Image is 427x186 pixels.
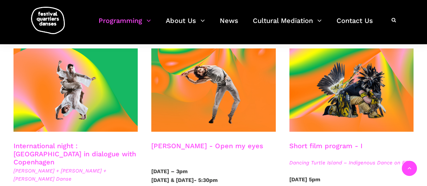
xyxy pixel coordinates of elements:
a: Contact Us [337,15,373,35]
strong: [DATE] 5pm [289,176,320,183]
strong: [DATE] & [DATE]- 5:30pm [151,177,218,183]
a: News [220,15,238,35]
span: Dancing Turtle Island – Indigenous Dance on Film [289,159,413,167]
a: About Us [166,15,205,35]
h3: Short film program - I [289,142,363,159]
a: Cultural Mediation [253,15,322,35]
a: International night : [GEOGRAPHIC_DATA] in dialogue with Copenhagen [14,142,136,166]
img: logo-fqd-med [31,7,65,34]
a: Programming [99,15,151,35]
a: [PERSON_NAME] - Open my eyes [151,142,263,150]
strong: [DATE] – 3pm [151,168,188,175]
span: [PERSON_NAME] + [PERSON_NAME] + [PERSON_NAME] Danse [14,167,138,183]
